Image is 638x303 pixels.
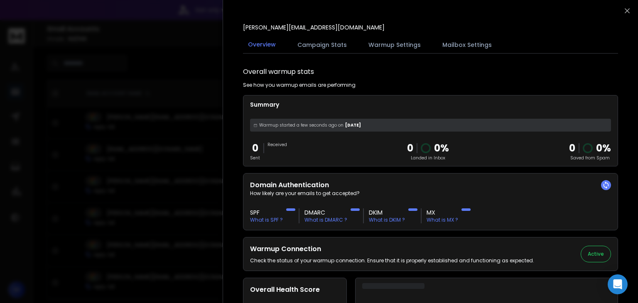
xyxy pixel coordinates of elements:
[427,217,458,223] p: What is MX ?
[250,180,611,190] h2: Domain Authentication
[250,155,260,161] p: Sent
[250,208,283,217] h3: SPF
[427,208,458,217] h3: MX
[369,208,405,217] h3: DKIM
[434,142,449,155] p: 0 %
[569,155,611,161] p: Saved from Spam
[250,257,534,264] p: Check the status of your warmup connection. Ensure that it is properly established and functionin...
[250,142,260,155] p: 0
[250,190,611,197] p: How likely are your emails to get accepted?
[243,23,385,32] p: [PERSON_NAME][EMAIL_ADDRESS][DOMAIN_NAME]
[407,142,413,155] p: 0
[581,246,611,262] button: Active
[243,35,281,54] button: Overview
[437,36,497,54] button: Mailbox Settings
[292,36,352,54] button: Campaign Stats
[243,67,314,77] h1: Overall warmup stats
[369,217,405,223] p: What is DKIM ?
[250,244,534,254] h2: Warmup Connection
[608,274,628,294] div: Open Intercom Messenger
[250,285,340,295] h2: Overall Health Score
[596,142,611,155] p: 0 %
[304,208,347,217] h3: DMARC
[250,100,611,109] p: Summary
[569,141,575,155] strong: 0
[243,82,356,88] p: See how you warmup emails are performing
[267,142,287,148] p: Received
[304,217,347,223] p: What is DMARC ?
[407,155,449,161] p: Landed in Inbox
[363,36,426,54] button: Warmup Settings
[259,122,344,128] span: Warmup started a few seconds ago on
[250,217,283,223] p: What is SPF ?
[250,119,611,132] div: [DATE]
